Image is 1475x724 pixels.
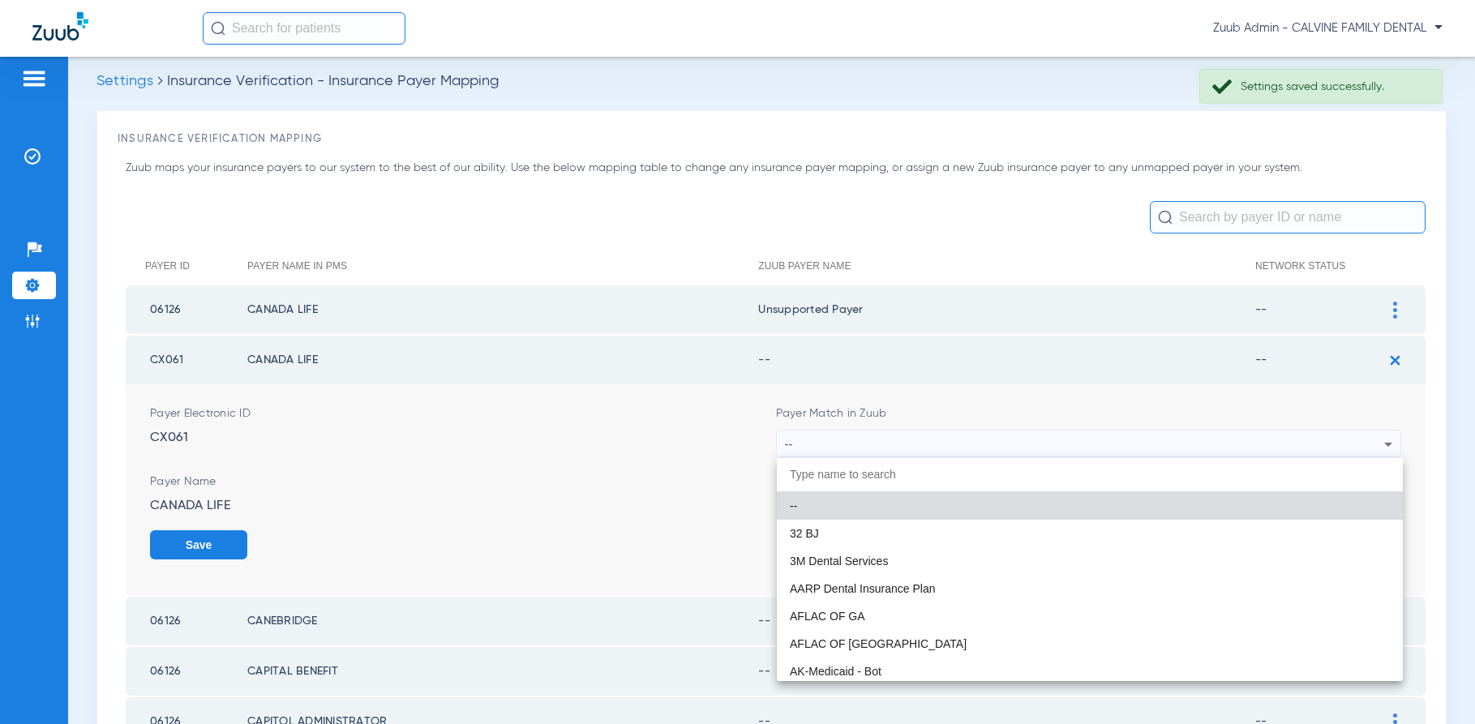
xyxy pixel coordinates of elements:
div: Settings saved successfully. [1241,79,1428,95]
iframe: Chat Widget [1394,646,1475,724]
span: AARP Dental Insurance Plan [790,583,936,594]
span: AFLAC OF [GEOGRAPHIC_DATA] [790,638,967,649]
span: 3M Dental Services [790,555,888,567]
span: AFLAC OF GA [790,610,865,622]
span: 32 BJ [790,528,819,539]
span: AK-Medicaid - Bot [790,666,881,677]
span: -- [790,500,797,512]
input: dropdown search [777,458,1403,491]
